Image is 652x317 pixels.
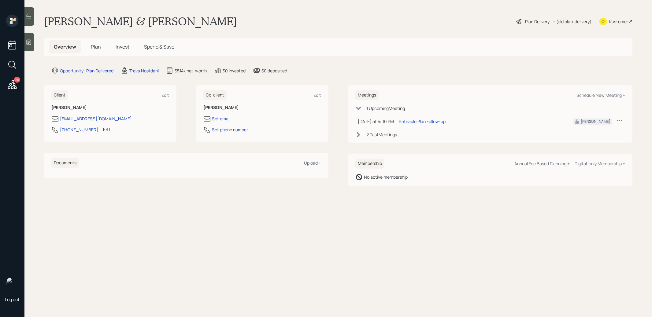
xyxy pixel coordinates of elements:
h6: Membership [355,158,384,169]
span: Spend & Save [144,43,174,50]
h6: Meetings [355,90,379,100]
div: • (old plan-delivery) [553,18,591,25]
div: EST [103,126,111,133]
div: Kustomer [609,18,628,25]
h6: [PERSON_NAME] [51,105,169,110]
span: Overview [54,43,76,50]
div: No active membership [364,174,408,180]
div: Retirable Plan Follow-up [399,118,446,125]
div: Annual Fee Based Planning + [514,161,570,166]
img: treva-nostdahl-headshot.png [6,277,18,289]
h6: Co-client [203,90,227,100]
div: Log out [5,297,20,302]
div: Schedule New Meeting + [576,92,625,98]
h6: Documents [51,158,79,168]
div: Edit [161,92,169,98]
div: Treva Nostdahl [129,67,159,74]
div: Plan Delivery [525,18,550,25]
span: Plan [91,43,101,50]
span: Invest [116,43,129,50]
h6: Client [51,90,68,100]
div: Set email [212,115,230,122]
div: [PERSON_NAME] [581,119,610,124]
div: 1 Upcoming Meeting [366,105,405,111]
div: Upload + [304,160,321,166]
div: [EMAIL_ADDRESS][DOMAIN_NAME] [60,115,132,122]
h6: [PERSON_NAME] [203,105,321,110]
div: $0 invested [223,67,246,74]
div: 20 [14,77,20,83]
div: Set phone number [212,126,248,133]
div: $514k net-worth [175,67,207,74]
div: Digital-only Membership + [575,161,625,166]
div: $0 deposited [261,67,287,74]
div: [DATE] at 5:00 PM [358,118,394,125]
div: [PHONE_NUMBER] [60,126,98,133]
div: 2 Past Meeting s [366,131,397,138]
div: Edit [313,92,321,98]
div: Opportunity · Plan Delivered [60,67,113,74]
h1: [PERSON_NAME] & [PERSON_NAME] [44,15,237,28]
